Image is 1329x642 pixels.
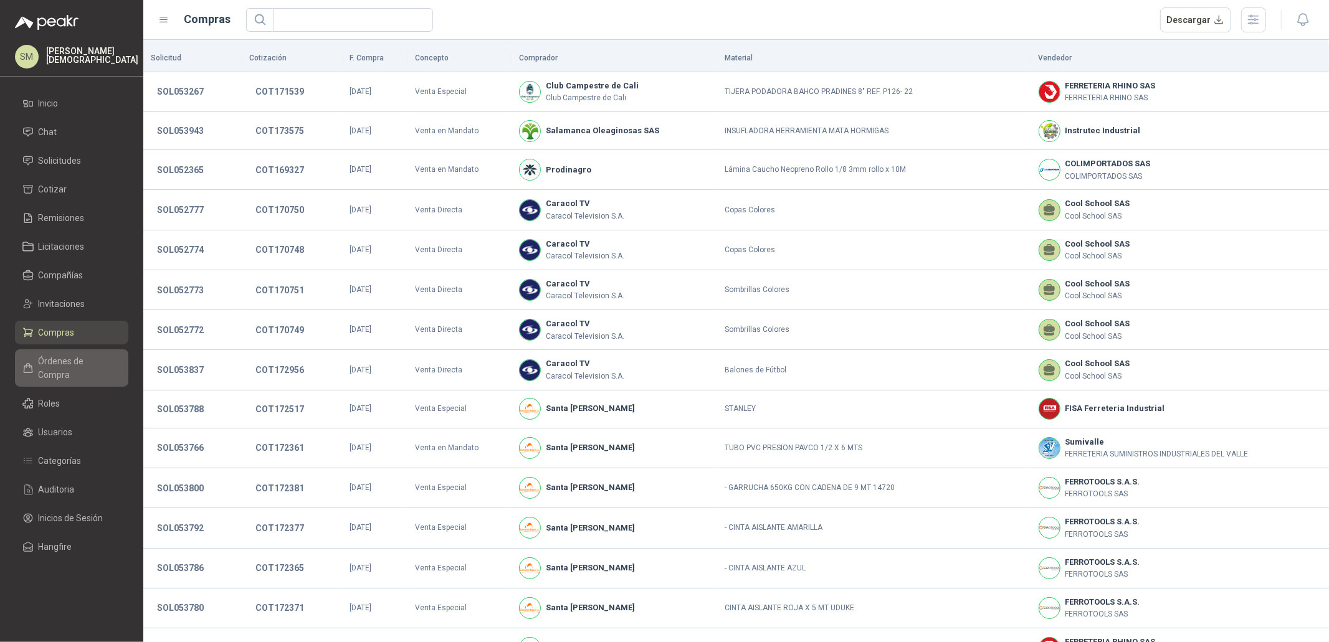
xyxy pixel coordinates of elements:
[15,292,128,316] a: Invitaciones
[1065,402,1165,415] b: FISA Ferreteria Industrial
[546,522,635,534] b: Santa [PERSON_NAME]
[520,319,540,340] img: Company Logo
[1065,516,1140,528] b: FERROTOOLS S.A.S.
[1065,357,1130,370] b: Cool School SAS
[151,517,210,539] button: SOL053792
[1065,158,1151,170] b: COLIMPORTADOS SAS
[1065,488,1140,500] p: FERROTOOLS SAS
[15,235,128,258] a: Licitaciones
[546,371,624,382] p: Caracol Television S.A.
[546,125,659,137] b: Salamanca Oleaginosas SAS
[407,508,512,548] td: Venta Especial
[15,263,128,287] a: Compañías
[350,165,371,174] span: [DATE]
[1031,45,1329,72] th: Vendedor
[1065,210,1130,222] p: Cool School SAS
[39,326,75,339] span: Compras
[15,92,128,115] a: Inicio
[350,564,371,572] span: [DATE]
[546,80,639,92] b: Club Campestre de Cali
[350,523,371,532] span: [DATE]
[407,428,512,468] td: Venta en Mandato
[546,481,635,494] b: Santa [PERSON_NAME]
[717,549,1031,588] td: - CINTA AISLANTE AZUL
[1065,80,1156,92] b: FERRETERIA RHINO SAS
[407,150,512,190] td: Venta en Mandato
[1065,529,1140,541] p: FERROTOOLS SAS
[1065,278,1130,290] b: Cool School SAS
[151,199,210,221] button: SOL052777
[1039,558,1060,578] img: Company Logo
[39,397,60,410] span: Roles
[717,112,1031,150] td: INSUFLADORA HERRAMIENTA MATA HORMIGAS
[1039,159,1060,180] img: Company Logo
[249,359,310,381] button: COT172956
[151,120,210,142] button: SOL053943
[15,149,128,172] a: Solicitudes
[520,517,540,538] img: Company Logo
[1065,596,1140,608] b: FERROTOOLS S.A.S.
[151,159,210,181] button: SOL052365
[151,359,210,381] button: SOL053837
[546,210,624,222] p: Caracol Television S.A.
[1065,171,1151,182] p: COLIMPORTADOS SAS
[249,279,310,301] button: COT170751
[520,121,540,141] img: Company Logo
[39,240,85,253] span: Licitaciones
[342,45,407,72] th: F. Compra
[717,190,1031,230] td: Copas Colores
[15,535,128,559] a: Hangfire
[1065,608,1140,620] p: FERROTOOLS SAS
[242,45,343,72] th: Cotización
[1065,556,1140,569] b: FERROTOOLS S.A.S.
[546,357,624,370] b: Caracol TV
[717,350,1031,390] td: Balones de Fútbol
[520,598,540,618] img: Company Logo
[1065,318,1130,330] b: Cool School SAS
[407,390,512,428] td: Venta Especial
[151,80,210,103] button: SOL053267
[407,549,512,588] td: Venta Especial
[717,270,1031,310] td: Sombrillas Colores
[512,45,717,72] th: Comprador
[39,483,75,496] span: Auditoria
[350,285,371,294] span: [DATE]
[151,557,210,579] button: SOL053786
[15,349,128,387] a: Órdenes de Compra
[1065,197,1130,210] b: Cool School SAS
[249,557,310,579] button: COT172365
[39,182,67,196] span: Cotizar
[15,120,128,144] a: Chat
[520,200,540,220] img: Company Logo
[1065,476,1140,488] b: FERROTOOLS S.A.S.
[249,319,310,341] button: COT170749
[151,279,210,301] button: SOL052773
[39,97,59,110] span: Inicio
[249,80,310,103] button: COT171539
[151,398,210,420] button: SOL053788
[546,250,624,262] p: Caracol Television S.A.
[350,366,371,374] span: [DATE]
[15,177,128,201] a: Cotizar
[249,238,310,261] button: COT170748
[546,318,624,330] b: Caracol TV
[1160,7,1232,32] button: Descargar
[717,390,1031,428] td: STANLEY
[520,240,540,260] img: Company Logo
[1065,238,1130,250] b: Cool School SAS
[717,230,1031,270] td: Copas Colores
[546,602,635,614] b: Santa [PERSON_NAME]
[717,508,1031,548] td: - CINTA AISLANTE AMARILLA
[407,190,512,230] td: Venta Directa
[717,310,1031,350] td: Sombrillas Colores
[15,478,128,501] a: Auditoria
[717,45,1031,72] th: Material
[15,420,128,444] a: Usuarios
[15,506,128,530] a: Inicios de Sesión
[1065,436,1249,448] b: Sumivalle
[39,354,117,382] span: Órdenes de Compra
[39,268,83,282] span: Compañías
[407,468,512,508] td: Venta Especial
[546,164,591,176] b: Prodinagro
[717,468,1031,508] td: - GARRUCHA 650KG CON CADENA DE 9 MT 14720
